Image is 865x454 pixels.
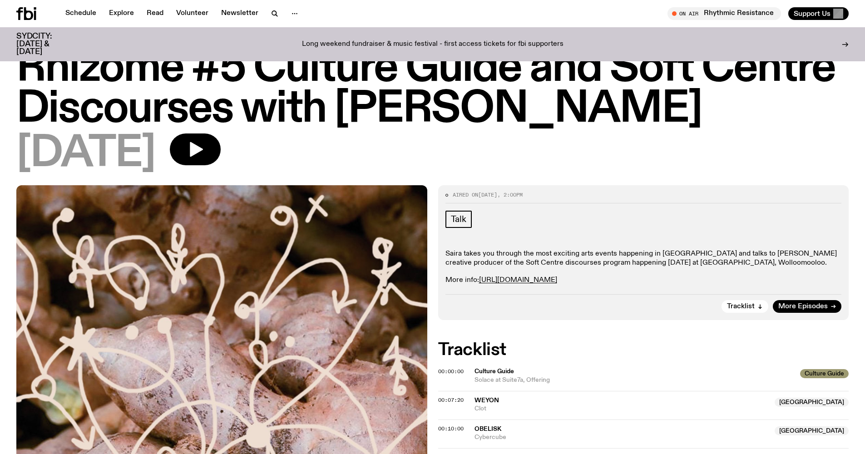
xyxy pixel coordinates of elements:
[773,300,841,313] a: More Episodes
[438,396,464,404] span: 00:07:20
[478,191,497,198] span: [DATE]
[438,369,464,374] button: 00:00:00
[141,7,169,20] a: Read
[60,7,102,20] a: Schedule
[438,368,464,375] span: 00:00:00
[497,191,523,198] span: , 2:00pm
[475,405,770,413] span: Clot
[475,426,501,432] span: Obelisk
[794,10,830,18] span: Support Us
[438,398,464,403] button: 00:07:20
[475,377,550,383] span: Solace at Suite7a, Offering
[667,7,781,20] button: On AirRhythmic Resistance
[438,342,849,358] h2: Tracklist
[475,367,795,376] span: Culture Guide
[775,426,849,435] span: [GEOGRAPHIC_DATA]
[16,48,849,130] h1: Rhizome #5 Culture Guide and Soft Centre Discourses with [PERSON_NAME]
[479,276,557,284] a: [URL][DOMAIN_NAME]
[722,300,768,313] button: Tracklist
[778,303,828,310] span: More Episodes
[727,303,755,310] span: Tracklist
[475,397,499,404] span: Weyon
[445,250,842,285] p: Saira takes you through the most exciting arts events happening in [GEOGRAPHIC_DATA] and talks to...
[216,7,264,20] a: Newsletter
[445,211,472,228] a: Talk
[453,191,478,198] span: Aired on
[800,369,849,378] span: Culture Guide
[438,426,464,431] button: 00:10:00
[788,7,849,20] button: Support Us
[451,214,466,224] span: Talk
[775,398,849,407] span: [GEOGRAPHIC_DATA]
[104,7,139,20] a: Explore
[475,433,770,442] span: Cybercube
[302,40,563,49] p: Long weekend fundraiser & music festival - first access tickets for fbi supporters
[171,7,214,20] a: Volunteer
[16,33,74,56] h3: SYDCITY: [DATE] & [DATE]
[16,133,155,174] span: [DATE]
[438,425,464,432] span: 00:10:00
